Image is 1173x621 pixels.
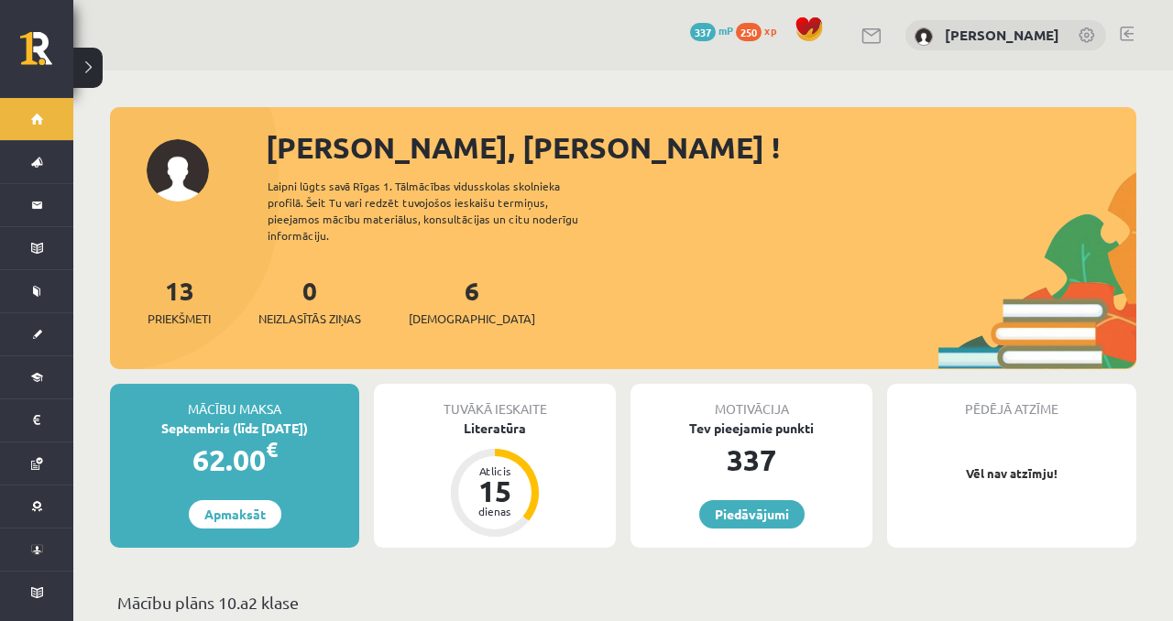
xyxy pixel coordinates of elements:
div: Septembris (līdz [DATE]) [110,419,359,438]
div: Mācību maksa [110,384,359,419]
a: 337 mP [690,23,733,38]
a: Apmaksāt [189,500,281,528]
div: [PERSON_NAME], [PERSON_NAME] ! [266,125,1136,169]
span: xp [764,23,776,38]
div: 337 [630,438,872,482]
p: Vēl nav atzīmju! [896,464,1127,483]
span: Priekšmeti [148,310,211,328]
img: Jegors Rogoļevs [915,27,933,46]
span: mP [718,23,733,38]
a: 0Neizlasītās ziņas [258,274,361,328]
a: 250 xp [736,23,785,38]
div: Literatūra [374,419,616,438]
div: dienas [467,506,522,517]
a: 13Priekšmeti [148,274,211,328]
div: Pēdējā atzīme [887,384,1136,419]
a: 6[DEMOGRAPHIC_DATA] [409,274,535,328]
a: [PERSON_NAME] [945,26,1059,44]
div: Tuvākā ieskaite [374,384,616,419]
span: 337 [690,23,716,41]
div: Laipni lūgts savā Rīgas 1. Tālmācības vidusskolas skolnieka profilā. Šeit Tu vari redzēt tuvojošo... [268,178,610,244]
a: Rīgas 1. Tālmācības vidusskola [20,32,73,78]
a: Piedāvājumi [699,500,805,528]
div: Atlicis [467,465,522,476]
div: 15 [467,476,522,506]
span: 250 [736,23,762,41]
div: 62.00 [110,438,359,482]
span: € [266,436,278,463]
div: Motivācija [630,384,872,419]
p: Mācību plāns 10.a2 klase [117,590,1129,615]
span: [DEMOGRAPHIC_DATA] [409,310,535,328]
a: Literatūra Atlicis 15 dienas [374,419,616,539]
div: Tev pieejamie punkti [630,419,872,438]
span: Neizlasītās ziņas [258,310,361,328]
